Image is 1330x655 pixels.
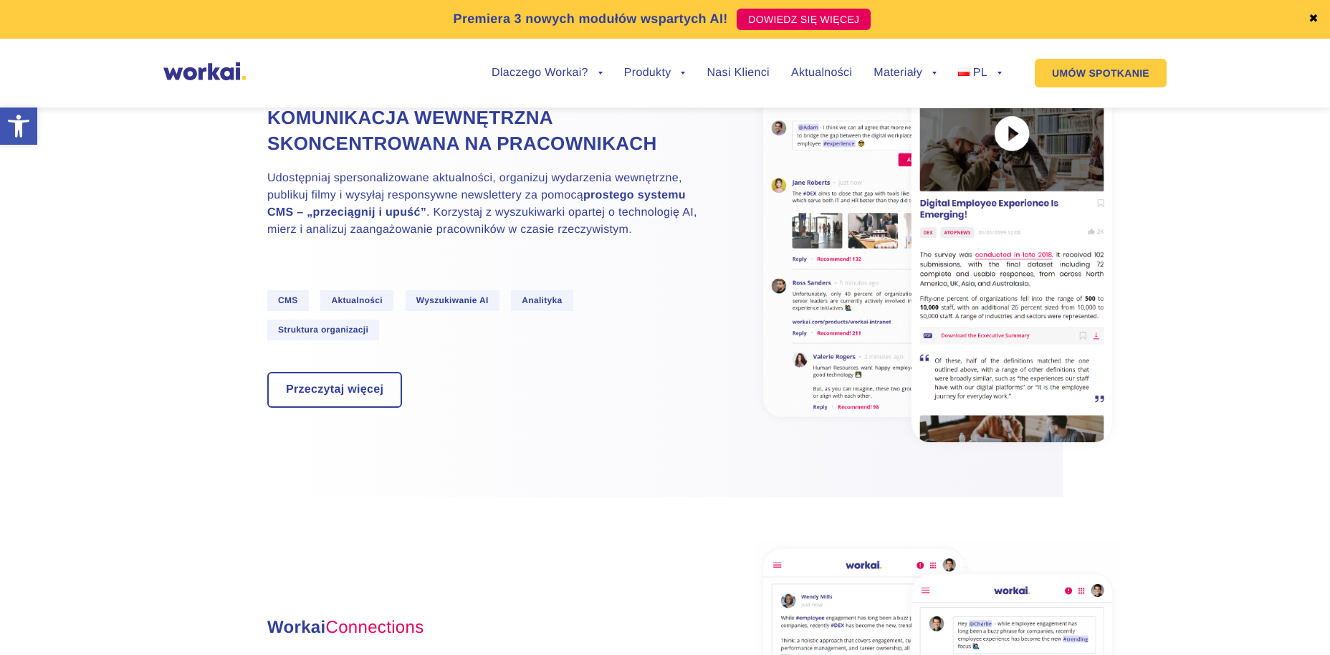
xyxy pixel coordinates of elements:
h4: Komunikacja wewnętrzna skoncentrowana na pracownikach [267,105,697,157]
span: Wyszukiwanie AI [406,290,499,311]
p: Premiera 3 nowych modułów wspartych AI! [454,9,728,29]
h3: Workai [267,615,697,641]
a: Nasi Klienci [707,67,769,79]
strong: – „przeciągnij i upuść” [297,206,426,219]
span: Aktualności [320,290,393,311]
a: Dlaczego Workai? [492,67,603,79]
span: Struktura organizacji [267,320,379,340]
a: Produkty [624,67,686,79]
a: Aktualności [791,67,852,79]
span: CMS [267,290,309,311]
a: UMÓW SPOTKANIE [1035,59,1167,87]
strong: prostego systemu CMS [267,189,686,219]
span: PL [973,67,987,79]
span: Connections [326,618,424,637]
a: DOWIEDZ SIĘ WIĘCEJ [737,9,871,30]
a: Materiały [874,67,937,79]
p: Udostępniaj spersonalizowane aktualności, organizuj wydarzenia wewnętrzne, publikuj filmy i wysył... [267,170,697,239]
a: ✖ [1309,14,1319,25]
span: Analityka [511,290,573,311]
a: Przeczytaj więcej [269,373,401,406]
